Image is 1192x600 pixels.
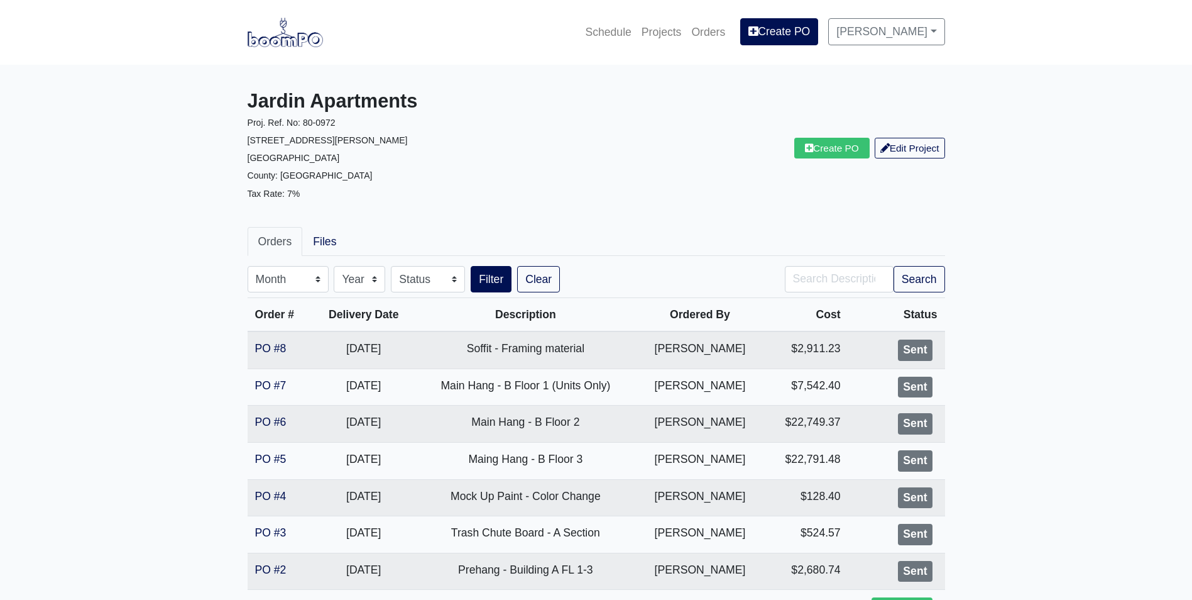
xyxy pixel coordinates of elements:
[763,516,848,553] td: $524.57
[637,369,763,406] td: [PERSON_NAME]
[415,442,637,479] td: Maing Hang - B Floor 3
[312,331,415,369] td: [DATE]
[637,18,687,46] a: Projects
[255,453,287,465] a: PO #5
[312,298,415,332] th: Delivery Date
[248,170,373,181] small: County: [GEOGRAPHIC_DATA]
[312,406,415,443] td: [DATE]
[875,138,945,158] a: Edit Project
[248,189,300,199] small: Tax Rate: 7%
[255,490,287,503] a: PO #4
[312,516,415,553] td: [DATE]
[637,553,763,590] td: [PERSON_NAME]
[517,266,560,292] a: Clear
[763,553,848,590] td: $2,680.74
[248,227,303,256] a: Orders
[248,18,323,47] img: boomPO
[894,266,945,292] button: Search
[415,331,637,369] td: Soffit - Framing material
[637,479,763,516] td: [PERSON_NAME]
[898,561,932,582] div: Sent
[255,342,287,355] a: PO #8
[415,369,637,406] td: Main Hang - B Floor 1 (Units Only)
[415,516,637,553] td: Trash Chute Board - A Section
[248,118,336,128] small: Proj. Ref. No: 80-0972
[580,18,636,46] a: Schedule
[794,138,870,158] a: Create PO
[763,369,848,406] td: $7,542.40
[415,298,637,332] th: Description
[763,479,848,516] td: $128.40
[763,442,848,479] td: $22,791.48
[415,479,637,516] td: Mock Up Paint - Color Change
[248,153,340,163] small: [GEOGRAPHIC_DATA]
[248,135,408,145] small: [STREET_ADDRESS][PERSON_NAME]
[312,553,415,590] td: [DATE]
[255,564,287,576] a: PO #2
[686,18,730,46] a: Orders
[471,266,511,292] button: Filter
[828,18,944,45] a: [PERSON_NAME]
[248,90,587,113] h3: Jardin Apartments
[312,369,415,406] td: [DATE]
[637,331,763,369] td: [PERSON_NAME]
[415,406,637,443] td: Main Hang - B Floor 2
[763,406,848,443] td: $22,749.37
[898,524,932,545] div: Sent
[255,379,287,392] a: PO #7
[302,227,347,256] a: Files
[248,298,313,332] th: Order #
[740,18,818,45] a: Create PO
[898,377,932,398] div: Sent
[848,298,945,332] th: Status
[415,553,637,590] td: Prehang - Building A FL 1-3
[898,340,932,361] div: Sent
[898,450,932,472] div: Sent
[637,298,763,332] th: Ordered By
[255,416,287,428] a: PO #6
[763,298,848,332] th: Cost
[898,413,932,435] div: Sent
[637,442,763,479] td: [PERSON_NAME]
[312,479,415,516] td: [DATE]
[637,516,763,553] td: [PERSON_NAME]
[637,406,763,443] td: [PERSON_NAME]
[785,266,894,292] input: Search
[898,487,932,509] div: Sent
[763,331,848,369] td: $2,911.23
[255,526,287,539] a: PO #3
[312,442,415,479] td: [DATE]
